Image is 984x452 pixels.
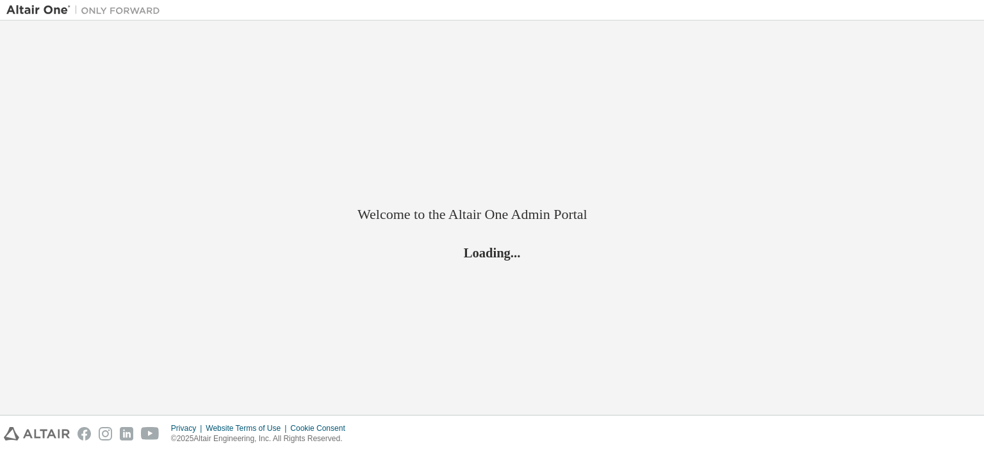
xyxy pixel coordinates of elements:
div: Website Terms of Use [206,423,290,433]
img: Altair One [6,4,167,17]
div: Privacy [171,423,206,433]
p: © 2025 Altair Engineering, Inc. All Rights Reserved. [171,433,353,444]
img: altair_logo.svg [4,427,70,440]
img: facebook.svg [78,427,91,440]
h2: Welcome to the Altair One Admin Portal [357,206,627,223]
img: instagram.svg [99,427,112,440]
div: Cookie Consent [290,423,352,433]
img: linkedin.svg [120,427,133,440]
img: youtube.svg [141,427,160,440]
h2: Loading... [357,245,627,261]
